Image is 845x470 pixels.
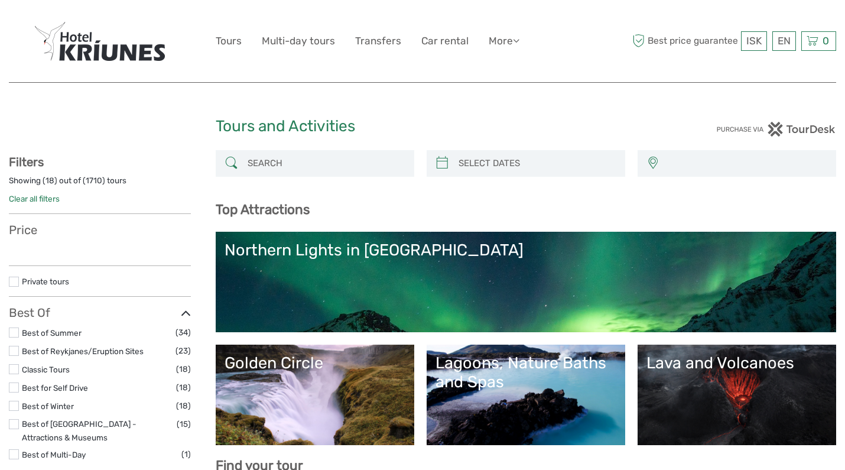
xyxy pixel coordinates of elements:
[489,33,519,50] a: More
[454,153,619,174] input: SELECT DATES
[421,33,469,50] a: Car rental
[821,35,831,47] span: 0
[646,354,827,372] div: Lava and Volcanoes
[216,33,242,50] a: Tours
[22,277,69,286] a: Private tours
[9,223,191,237] h3: Price
[262,33,335,50] a: Multi-day tours
[22,365,70,374] a: Classic Tours
[9,155,44,169] strong: Filters
[646,354,827,436] a: Lava and Volcanoes
[22,450,86,459] a: Best of Multi-Day
[225,354,405,372] div: Golden Circle
[355,33,401,50] a: Transfers
[22,383,88,393] a: Best for Self Drive
[225,241,827,260] div: Northern Lights in [GEOGRAPHIC_DATA]
[716,122,836,137] img: PurchaseViaTourDesk.png
[22,419,136,442] a: Best of [GEOGRAPHIC_DATA] - Attractions & Museums
[181,448,191,461] span: (1)
[746,35,762,47] span: ISK
[9,194,60,203] a: Clear all filters
[216,117,629,136] h1: Tours and Activities
[177,417,191,431] span: (15)
[225,241,827,323] a: Northern Lights in [GEOGRAPHIC_DATA]
[435,354,616,392] div: Lagoons, Nature Baths and Spas
[176,399,191,413] span: (18)
[435,354,616,436] a: Lagoons, Nature Baths and Spas
[176,362,191,376] span: (18)
[9,175,191,193] div: Showing ( ) out of ( ) tours
[175,326,191,339] span: (34)
[9,306,191,320] h3: Best Of
[176,381,191,394] span: (18)
[22,401,74,411] a: Best of Winter
[216,202,310,218] b: Top Attractions
[772,31,796,51] div: EN
[22,328,82,338] a: Best of Summer
[22,346,144,356] a: Best of Reykjanes/Eruption Sites
[86,175,102,186] label: 1710
[629,31,738,51] span: Best price guarantee
[35,22,165,61] img: 410-7945424d-a010-4ae1-a993-2f39e882567d_logo_big.jpg
[243,153,408,174] input: SEARCH
[225,354,405,436] a: Golden Circle
[45,175,54,186] label: 18
[175,344,191,358] span: (23)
